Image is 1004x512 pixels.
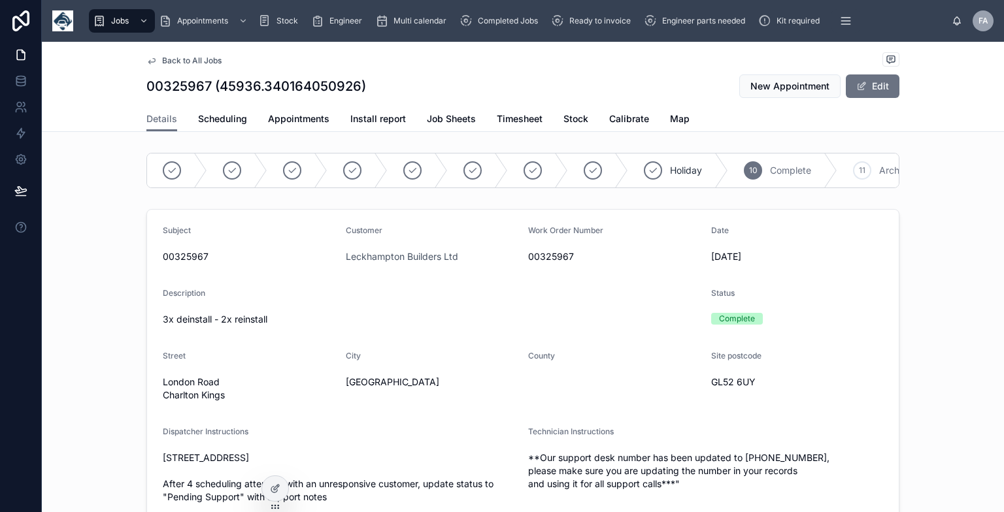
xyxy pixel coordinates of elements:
span: Scheduling [198,112,247,125]
a: Calibrate [609,107,649,133]
span: Appointments [177,16,228,26]
a: Engineer [307,9,371,33]
a: Map [670,107,690,133]
span: Appointments [268,112,329,125]
span: Subject [163,225,191,235]
a: Completed Jobs [456,9,547,33]
a: Multi calendar [371,9,456,33]
span: Timesheet [497,112,543,125]
span: Complete [770,164,811,177]
span: [STREET_ADDRESS] After 4 scheduling attempts with an unresponsive customer, update status to "Pen... [163,451,518,504]
h1: 00325967 (45936.340164050926) [146,77,366,95]
span: Engineer parts needed [662,16,745,26]
a: Scheduling [198,107,247,133]
a: Appointments [268,107,329,133]
span: Install report [350,112,406,125]
span: Ready to invoice [569,16,631,26]
a: Leckhampton Builders Ltd [346,250,458,263]
span: Kit required [777,16,820,26]
span: Holiday [670,164,702,177]
a: Job Sheets [427,107,476,133]
span: Archived [879,164,918,177]
span: Site postcode [711,351,761,360]
button: Edit [846,74,899,98]
span: Back to All Jobs [162,56,222,66]
a: Kit required [754,9,829,33]
span: FA [979,16,988,26]
div: Complete [719,313,755,325]
span: Customer [346,225,382,235]
a: Install report [350,107,406,133]
a: Jobs [89,9,155,33]
span: Details [146,112,177,125]
button: New Appointment [739,74,841,98]
img: App logo [52,10,73,31]
span: [DATE] [711,250,884,263]
span: 10 [749,165,758,176]
span: Job Sheets [427,112,476,125]
span: 11 [859,165,865,176]
span: Jobs [111,16,129,26]
span: [GEOGRAPHIC_DATA] [346,376,518,389]
span: Status [711,288,735,298]
span: Street [163,351,186,360]
span: Date [711,225,729,235]
span: Dispatcher Instructions [163,426,248,436]
span: GL52 6UY [711,376,884,389]
span: Work Order Number [528,225,603,235]
span: London Road Charlton Kings [163,376,335,402]
a: Appointments [155,9,254,33]
a: Engineer parts needed [640,9,754,33]
span: County [528,351,555,360]
a: Details [146,107,177,132]
span: 00325967 [528,250,701,263]
span: Multi calendar [393,16,446,26]
span: Engineer [329,16,362,26]
span: 3x deinstall - 2x reinstall [163,313,267,325]
span: Map [670,112,690,125]
a: Back to All Jobs [146,56,222,66]
div: scrollable content [84,7,952,35]
a: Stock [254,9,307,33]
span: Stock [276,16,298,26]
span: City [346,351,361,360]
span: 00325967 [163,250,335,263]
span: Description [163,288,205,298]
a: Ready to invoice [547,9,640,33]
span: New Appointment [750,80,829,93]
a: Timesheet [497,107,543,133]
span: Stock [563,112,588,125]
span: Completed Jobs [478,16,538,26]
span: Technician Instructions [528,426,614,436]
a: Stock [563,107,588,133]
span: Calibrate [609,112,649,125]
